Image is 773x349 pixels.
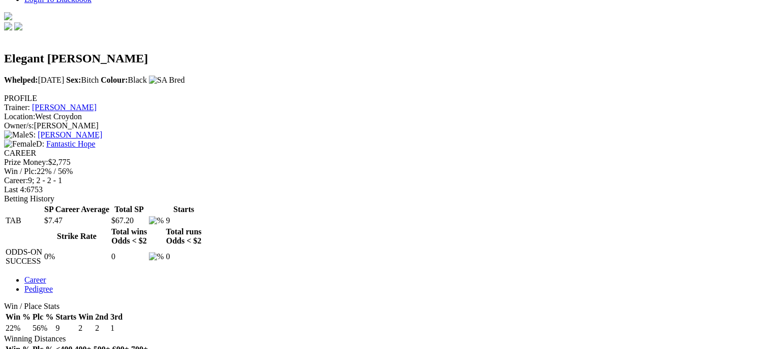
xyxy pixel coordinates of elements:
div: CAREER [4,149,769,158]
td: 56% [32,323,54,333]
img: logo-grsa-white.png [4,12,12,20]
th: Total runs Odds < $2 [165,227,202,246]
td: 22% [5,323,31,333]
th: Win [78,312,94,322]
span: Trainer: [4,103,30,112]
span: Win / Plc: [4,167,37,176]
td: 9 [165,216,202,226]
th: Starts [55,312,77,322]
th: Strike Rate [44,227,110,246]
th: Total SP [111,204,147,215]
td: $67.20 [111,216,147,226]
span: Last 4: [4,185,26,194]
div: 22% / 56% [4,167,769,176]
a: [PERSON_NAME] [38,130,102,139]
td: 0 [165,247,202,266]
th: Win % [5,312,31,322]
td: ODDS-ON SUCCESS [5,247,43,266]
th: 2nd [95,312,109,322]
td: TAB [5,216,43,226]
b: Whelped: [4,76,38,84]
a: Fantastic Hope [46,139,95,148]
th: Starts [165,204,202,215]
img: facebook.svg [4,22,12,30]
span: Bitch [66,76,99,84]
b: Colour: [101,76,128,84]
th: Plc % [32,312,54,322]
img: Male [4,130,29,139]
div: West Croydon [4,112,769,121]
td: 2 [78,323,94,333]
td: 2 [95,323,109,333]
span: D: [4,139,44,148]
a: Career [24,275,46,284]
span: Location: [4,112,35,121]
th: 3rd [110,312,123,322]
th: Total wins Odds < $2 [111,227,147,246]
h2: Elegant [PERSON_NAME] [4,52,769,65]
td: 9 [55,323,77,333]
div: 9; 2 - 2 - 1 [4,176,769,185]
div: 6753 [4,185,769,194]
td: $7.47 [44,216,110,226]
img: % [149,252,164,261]
img: % [149,216,164,225]
div: $2,775 [4,158,769,167]
span: Black [101,76,147,84]
span: S: [4,130,36,139]
img: twitter.svg [14,22,22,30]
span: Owner/s: [4,121,34,130]
div: PROFILE [4,94,769,103]
span: [DATE] [4,76,64,84]
a: [PERSON_NAME] [32,103,97,112]
img: SA Bred [149,76,185,85]
td: 0 [111,247,147,266]
div: [PERSON_NAME] [4,121,769,130]
img: Female [4,139,36,149]
b: Sex: [66,76,81,84]
div: Win / Place Stats [4,302,769,311]
div: Betting History [4,194,769,203]
th: SP Career Average [44,204,110,215]
span: Career: [4,176,28,185]
td: 1 [110,323,123,333]
span: Prize Money: [4,158,48,166]
a: Pedigree [24,285,53,293]
td: 0% [44,247,110,266]
div: Winning Distances [4,334,769,343]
